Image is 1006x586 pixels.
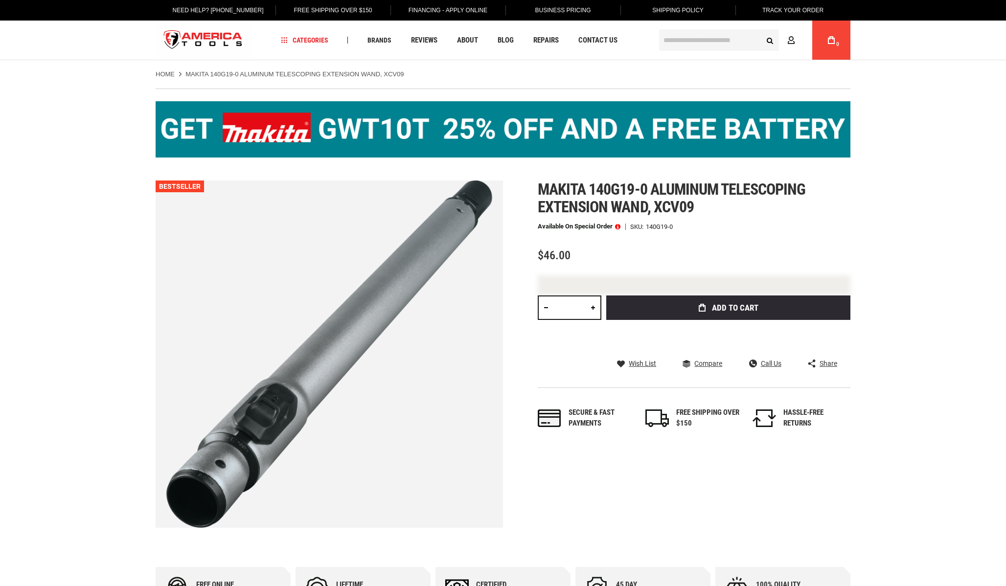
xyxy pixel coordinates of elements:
span: 0 [836,42,839,47]
img: America Tools [156,22,251,59]
span: Share [820,360,837,367]
span: Makita 140g19-0 aluminum telescoping extension wand, xcv09 [538,180,805,216]
a: Blog [493,34,518,47]
a: Categories [277,34,333,47]
a: 0 [822,21,841,60]
span: $46.00 [538,248,571,262]
a: store logo [156,22,251,59]
a: Call Us [749,359,781,368]
a: Contact Us [574,34,622,47]
div: Secure & fast payments [569,407,632,428]
a: Compare [683,359,722,368]
a: Wish List [617,359,656,368]
img: returns [753,409,776,427]
button: Add to Cart [606,295,850,320]
span: Add to Cart [712,304,758,312]
strong: MAKITA 140G19-0 ALUMINUM TELESCOPING EXTENSION WAND, XCV09 [185,70,404,78]
a: About [453,34,482,47]
span: Repairs [533,37,559,44]
img: MAKITA 140G19-0 ALUMINUM TELESCOPING EXTENSION WAND, XCV09 [156,180,503,528]
a: Brands [363,34,396,47]
span: Blog [498,37,514,44]
span: About [457,37,478,44]
a: Home [156,70,175,79]
img: payments [538,409,561,427]
span: Call Us [761,360,781,367]
span: Contact Us [578,37,617,44]
span: Reviews [411,37,437,44]
img: shipping [645,409,669,427]
span: Brands [367,37,391,44]
div: HASSLE-FREE RETURNS [783,407,847,428]
button: Search [760,31,779,49]
p: Available on Special Order [538,223,620,230]
a: Reviews [407,34,442,47]
div: 140G19-0 [646,224,673,230]
div: FREE SHIPPING OVER $150 [676,407,740,428]
span: Shipping Policy [652,7,704,14]
span: Wish List [629,360,656,367]
img: BOGO: Buy the Makita® XGT IMpact Wrench (GWT10T), get the BL4040 4ah Battery FREE! [156,101,850,158]
span: Compare [694,360,722,367]
a: Repairs [529,34,563,47]
strong: SKU [630,224,646,230]
span: Categories [281,37,328,44]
